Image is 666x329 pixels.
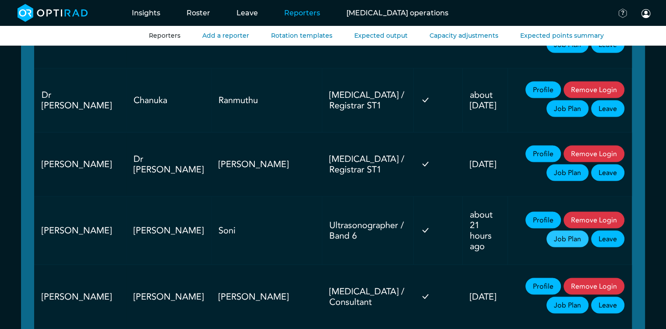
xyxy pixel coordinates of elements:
[591,100,624,117] a: Leave
[354,32,408,39] a: Expected output
[211,68,322,132] td: Ranmuthu
[462,68,507,132] td: about [DATE]
[322,197,413,265] td: Ultrasonographer / Band 6
[564,82,624,98] button: Remove Login
[271,32,332,39] a: Rotation templates
[546,231,588,247] a: Job Plan
[34,132,126,197] td: [PERSON_NAME]
[430,32,498,39] a: Capacity adjustments
[126,132,211,197] td: Dr [PERSON_NAME]
[564,146,624,162] button: Remove Login
[462,265,507,329] td: [DATE]
[322,265,413,329] td: [MEDICAL_DATA] / Consultant
[591,297,624,314] a: Leave
[211,197,322,265] td: Soni
[322,132,413,197] td: [MEDICAL_DATA] / Registrar ST1
[211,132,322,197] td: [PERSON_NAME]
[462,132,507,197] td: [DATE]
[18,4,88,22] img: brand-opti-rad-logos-blue-and-white-d2f68631ba2948856bd03f2d395fb146ddc8fb01b4b6e9315ea85fa773367...
[520,32,604,39] a: Expected points summary
[564,212,624,229] button: Remove Login
[34,197,126,265] td: [PERSON_NAME]
[126,265,211,329] td: [PERSON_NAME]
[525,82,561,98] a: Profile
[525,146,561,162] a: Profile
[591,164,624,181] a: Leave
[525,212,561,229] a: Profile
[126,68,211,132] td: Chanuka
[126,197,211,265] td: [PERSON_NAME]
[322,68,413,132] td: [MEDICAL_DATA] / Registrar ST1
[202,32,249,39] a: Add a reporter
[546,297,588,314] a: Job Plan
[149,32,180,39] a: Reporters
[591,231,624,247] a: Leave
[564,278,624,295] button: Remove Login
[34,68,126,132] td: Dr [PERSON_NAME]
[525,278,561,295] a: Profile
[546,164,588,181] a: Job Plan
[546,100,588,117] a: Job Plan
[211,265,322,329] td: [PERSON_NAME]
[34,265,126,329] td: [PERSON_NAME]
[462,197,507,265] td: about 21 hours ago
